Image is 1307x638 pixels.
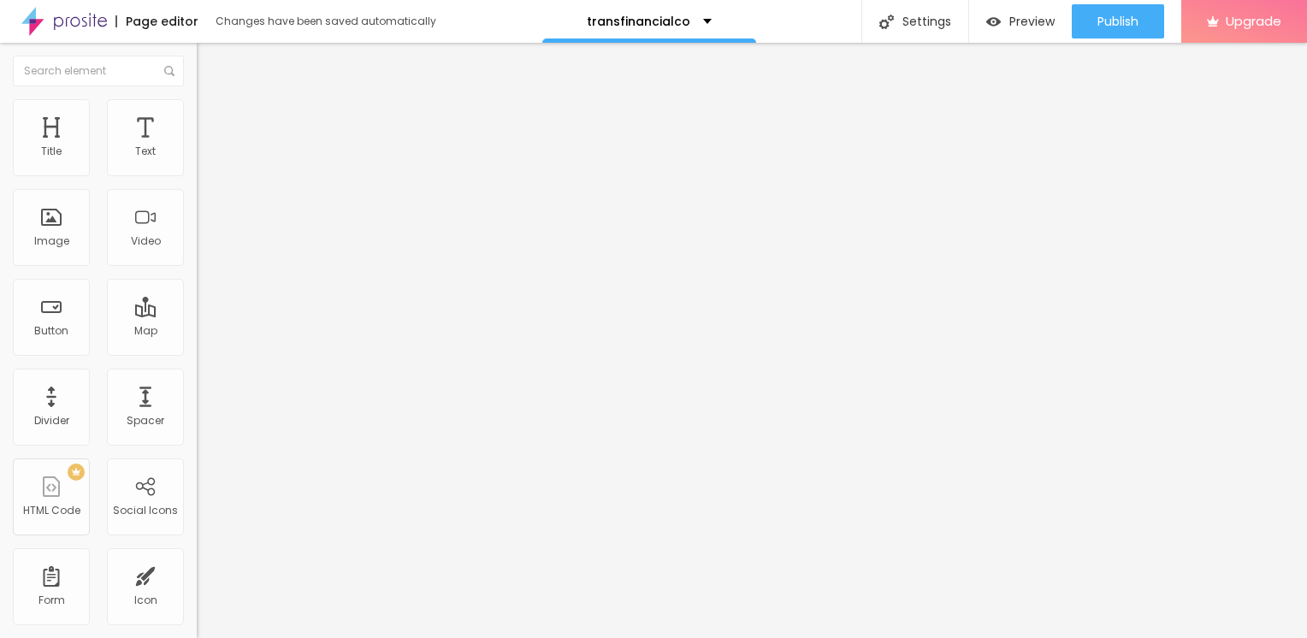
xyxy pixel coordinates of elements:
span: Upgrade [1226,14,1281,28]
div: Button [34,325,68,337]
button: Publish [1072,4,1164,38]
div: Spacer [127,415,164,427]
button: Preview [969,4,1072,38]
img: Icone [879,15,894,29]
div: Icon [134,594,157,606]
div: Divider [34,415,69,427]
div: Video [131,235,161,247]
div: Image [34,235,69,247]
div: HTML Code [23,505,80,517]
div: Text [135,145,156,157]
div: Form [38,594,65,606]
img: view-1.svg [986,15,1001,29]
div: Page editor [115,15,198,27]
span: Publish [1097,15,1138,28]
p: transfinancialco [587,15,690,27]
div: Social Icons [113,505,178,517]
div: Map [134,325,157,337]
img: Icone [164,66,174,76]
div: Title [41,145,62,157]
input: Search element [13,56,184,86]
span: Preview [1009,15,1055,28]
div: Changes have been saved automatically [216,16,436,27]
iframe: Editor [197,43,1307,638]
